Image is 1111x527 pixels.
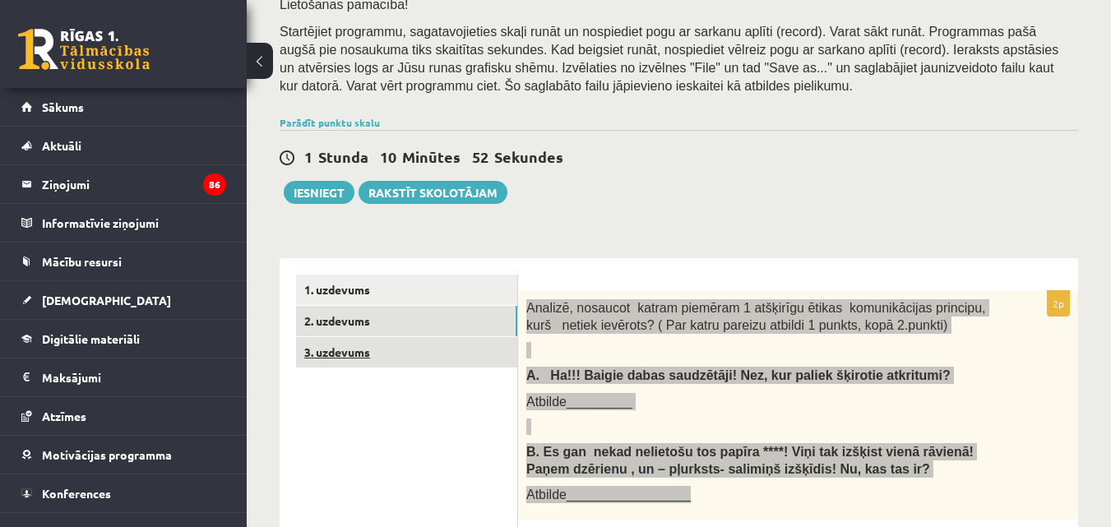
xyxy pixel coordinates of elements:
[21,436,226,474] a: Motivācijas programma
[526,301,985,332] span: Analizē, nosaucot katram piemēram 1 atšķirīgu ētikas komunikācijas principu, kurš netiek ievērots...
[21,358,226,396] a: Maksājumi
[280,25,1058,93] span: Startējiet programmu, sagatavojieties skaļi runāt un nospiediet pogu ar sarkanu aplīti (record). ...
[21,243,226,280] a: Mācību resursi
[21,474,226,512] a: Konferences
[42,204,226,242] legend: Informatīvie ziņojumi
[296,306,517,336] a: 2. uzdevums
[1047,290,1070,317] p: 2p
[42,409,86,423] span: Atzīmes
[21,165,226,203] a: Ziņojumi86
[18,29,150,70] a: Rīgas 1. Tālmācības vidusskola
[526,395,632,409] span: Atbilde_________
[494,147,563,166] span: Sekundes
[280,116,380,129] a: Parādīt punktu skalu
[526,445,974,476] b: Es gan nekad nelietošu tos papīra ****! Viņi tak izšķist vienā rāvienā! Paņem dzērienu , un – pļu...
[42,138,81,153] span: Aktuāli
[42,447,172,462] span: Motivācijas programma
[296,275,517,305] a: 1. uzdevums
[284,181,354,204] button: Iesniegt
[359,181,507,204] a: Rakstīt skolotājam
[21,127,226,164] a: Aktuāli
[526,488,691,502] span: Atbilde_________________
[42,331,140,346] span: Digitālie materiāli
[42,99,84,114] span: Sākums
[21,88,226,126] a: Sākums
[21,204,226,242] a: Informatīvie ziņojumi
[380,147,396,166] span: 10
[42,293,171,307] span: [DEMOGRAPHIC_DATA]
[21,281,226,319] a: [DEMOGRAPHIC_DATA]
[296,337,517,368] a: 3. uzdevums
[203,173,226,196] i: 86
[42,165,226,203] legend: Ziņojumi
[21,397,226,435] a: Atzīmes
[304,147,312,166] span: 1
[472,147,488,166] span: 52
[42,486,111,501] span: Konferences
[21,320,226,358] a: Digitālie materiāli
[402,147,461,166] span: Minūtes
[42,358,226,396] legend: Maksājumi
[42,254,122,269] span: Mācību resursi
[318,147,368,166] span: Stunda
[526,445,539,459] strong: B.
[526,368,951,382] span: A. Ha!!! Baigie dabas saudzētāji! Nez, kur paliek šķirotie atkritumi?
